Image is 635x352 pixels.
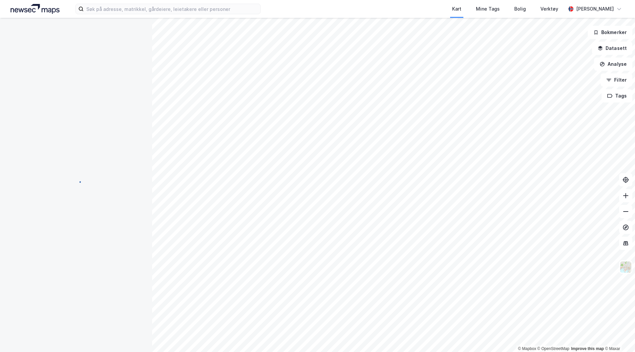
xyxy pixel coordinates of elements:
div: Kontrollprogram for chat [602,320,635,352]
iframe: Chat Widget [602,320,635,352]
div: Verktøy [540,5,558,13]
img: logo.a4113a55bc3d86da70a041830d287a7e.svg [11,4,60,14]
a: Improve this map [571,346,604,351]
div: Mine Tags [476,5,500,13]
button: Filter [601,73,632,87]
button: Bokmerker [588,26,632,39]
a: Mapbox [518,346,536,351]
div: Kart [452,5,461,13]
img: spinner.a6d8c91a73a9ac5275cf975e30b51cfb.svg [71,176,81,186]
div: Bolig [514,5,526,13]
button: Datasett [592,42,632,55]
a: OpenStreetMap [537,346,570,351]
div: [PERSON_NAME] [576,5,614,13]
button: Tags [602,89,632,102]
input: Søk på adresse, matrikkel, gårdeiere, leietakere eller personer [84,4,260,14]
button: Analyse [594,58,632,71]
img: Z [619,261,632,273]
